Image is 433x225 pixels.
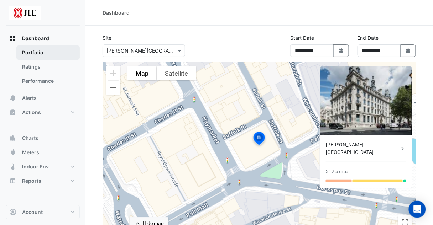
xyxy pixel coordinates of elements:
[157,66,196,80] button: Show satellite imagery
[320,66,412,135] img: Kinnaird House
[358,34,379,42] label: End Date
[9,95,16,102] app-icon: Alerts
[9,35,16,42] app-icon: Dashboard
[22,135,38,142] span: Charts
[106,66,120,80] button: Zoom in
[326,141,399,156] div: [PERSON_NAME][GEOGRAPHIC_DATA]
[6,145,80,160] button: Meters
[6,91,80,105] button: Alerts
[22,177,41,184] span: Reports
[22,163,49,170] span: Indoor Env
[22,109,41,116] span: Actions
[9,149,16,156] app-icon: Meters
[6,45,80,91] div: Dashboard
[22,149,39,156] span: Meters
[127,66,157,80] button: Show street map
[22,209,43,216] span: Account
[16,60,80,74] a: Ratings
[6,174,80,188] button: Reports
[22,35,49,42] span: Dashboard
[16,45,80,60] a: Portfolio
[103,9,130,16] div: Dashboard
[22,95,37,102] span: Alerts
[9,6,41,20] img: Company Logo
[6,31,80,45] button: Dashboard
[9,177,16,184] app-icon: Reports
[106,81,120,95] button: Zoom out
[9,135,16,142] app-icon: Charts
[6,205,80,219] button: Account
[6,160,80,174] button: Indoor Env
[6,131,80,145] button: Charts
[405,48,412,54] fa-icon: Select Date
[409,201,426,218] div: Open Intercom Messenger
[9,109,16,116] app-icon: Actions
[338,48,344,54] fa-icon: Select Date
[290,34,314,42] label: Start Date
[16,74,80,88] a: Performance
[9,163,16,170] app-icon: Indoor Env
[103,34,111,42] label: Site
[326,168,348,175] div: 312 alerts
[6,105,80,119] button: Actions
[251,131,267,148] img: site-pin-selected.svg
